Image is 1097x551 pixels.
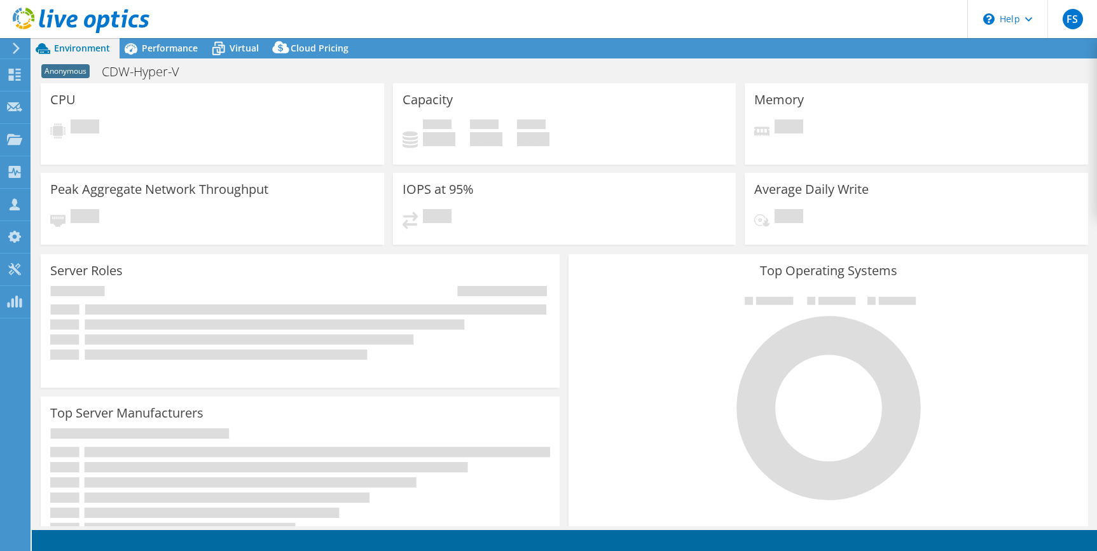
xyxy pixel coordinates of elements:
[50,93,76,107] h3: CPU
[423,209,452,226] span: Pending
[230,42,259,54] span: Virtual
[517,132,549,146] h4: 0 GiB
[403,93,453,107] h3: Capacity
[423,132,455,146] h4: 0 GiB
[50,182,268,196] h3: Peak Aggregate Network Throughput
[578,264,1078,278] h3: Top Operating Systems
[96,65,199,79] h1: CDW-Hyper-V
[423,119,452,132] span: Used
[470,119,499,132] span: Free
[291,42,348,54] span: Cloud Pricing
[41,64,90,78] span: Anonymous
[754,182,869,196] h3: Average Daily Write
[50,406,204,420] h3: Top Server Manufacturers
[71,209,99,226] span: Pending
[470,132,502,146] h4: 0 GiB
[71,119,99,137] span: Pending
[142,42,198,54] span: Performance
[1063,9,1083,29] span: FS
[775,119,803,137] span: Pending
[403,182,474,196] h3: IOPS at 95%
[517,119,546,132] span: Total
[50,264,123,278] h3: Server Roles
[54,42,110,54] span: Environment
[775,209,803,226] span: Pending
[983,13,995,25] svg: \n
[754,93,804,107] h3: Memory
